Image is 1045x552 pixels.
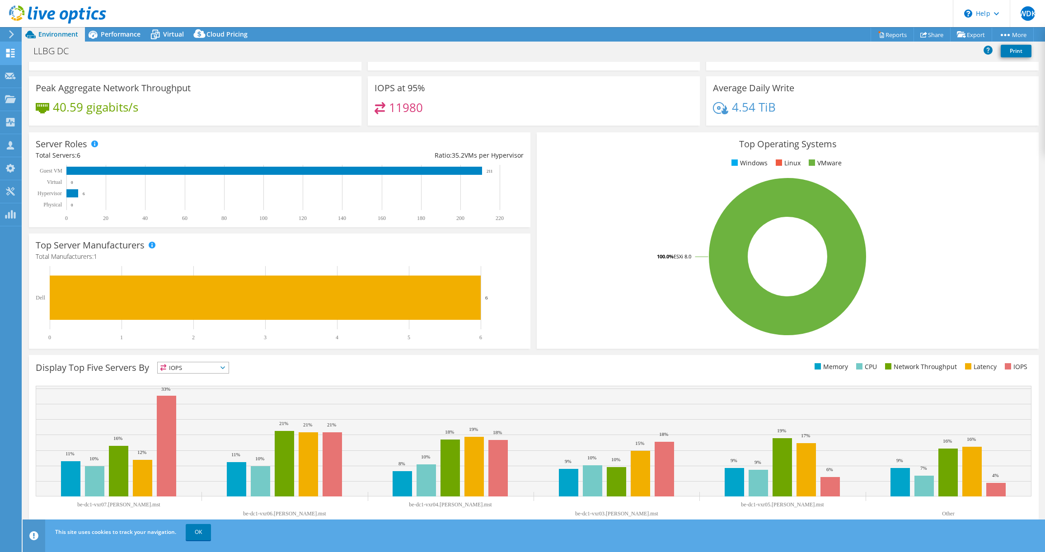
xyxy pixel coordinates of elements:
[871,28,914,42] a: Reports
[186,524,211,540] a: OK
[801,433,810,438] text: 17%
[47,179,62,185] text: Virtual
[657,253,674,260] tspan: 100.0%
[37,190,62,196] text: Hypervisor
[469,426,478,432] text: 19%
[408,334,410,341] text: 5
[89,456,98,461] text: 10%
[812,362,848,372] li: Memory
[77,151,80,159] span: 6
[659,431,668,437] text: 18%
[421,454,430,459] text: 10%
[741,501,824,508] text: be-dc1-vxr05.[PERSON_NAME].mst
[456,215,464,221] text: 200
[1021,6,1035,21] span: WDK
[1001,45,1031,57] a: Print
[192,334,195,341] text: 2
[36,150,280,160] div: Total Servers:
[487,169,492,173] text: 211
[71,203,73,207] text: 0
[36,83,191,93] h3: Peak Aggregate Network Throughput
[732,102,776,112] h4: 4.54 TiB
[375,83,425,93] h3: IOPS at 95%
[259,215,267,221] text: 100
[777,428,786,433] text: 19%
[729,158,768,168] li: Windows
[992,472,999,478] text: 4%
[120,334,123,341] text: 1
[967,436,976,442] text: 16%
[883,362,957,372] li: Network Throughput
[48,334,51,341] text: 0
[53,102,138,112] h4: 40.59 gigabits/s
[40,168,62,174] text: Guest VM
[71,180,73,185] text: 0
[255,456,264,461] text: 10%
[896,458,903,463] text: 9%
[773,158,801,168] li: Linux
[806,158,842,168] li: VMware
[163,30,184,38] span: Virtual
[826,467,833,472] text: 6%
[389,103,423,112] h4: 11980
[479,334,482,341] text: 6
[920,465,927,471] text: 7%
[36,240,145,250] h3: Top Server Manufacturers
[29,46,83,56] h1: LLBG DC
[66,451,75,456] text: 11%
[854,362,877,372] li: CPU
[674,253,691,260] tspan: ESXi 8.0
[231,452,240,457] text: 11%
[161,386,170,392] text: 33%
[964,9,972,18] svg: \n
[336,334,338,341] text: 4
[950,28,992,42] a: Export
[914,28,951,42] a: Share
[94,252,97,261] span: 1
[142,215,148,221] text: 40
[103,215,108,221] text: 20
[221,215,227,221] text: 80
[417,215,425,221] text: 180
[731,458,737,463] text: 9%
[398,461,405,466] text: 8%
[963,362,997,372] li: Latency
[303,422,312,427] text: 21%
[38,30,78,38] span: Environment
[452,151,464,159] span: 35.2
[485,295,488,300] text: 6
[943,438,952,444] text: 16%
[83,192,85,196] text: 6
[55,528,176,536] span: This site uses cookies to track your navigation.
[544,139,1031,149] h3: Top Operating Systems
[36,295,45,301] text: Dell
[264,334,267,341] text: 3
[280,150,524,160] div: Ratio: VMs per Hypervisor
[992,28,1034,42] a: More
[713,83,794,93] h3: Average Daily Write
[279,421,288,426] text: 21%
[635,440,644,446] text: 15%
[565,458,572,464] text: 9%
[101,30,141,38] span: Performance
[754,459,761,465] text: 9%
[299,215,307,221] text: 120
[378,215,386,221] text: 160
[206,30,248,38] span: Cloud Pricing
[65,215,68,221] text: 0
[587,455,596,460] text: 10%
[36,139,87,149] h3: Server Roles
[493,430,502,435] text: 18%
[445,429,454,435] text: 18%
[158,362,229,373] span: IOPS
[43,201,62,208] text: Physical
[243,510,326,517] text: be-dc1-vxr06.[PERSON_NAME].mst
[942,510,954,517] text: Other
[1003,362,1027,372] li: IOPS
[36,252,524,262] h4: Total Manufacturers:
[327,422,336,427] text: 21%
[611,457,620,462] text: 10%
[137,449,146,455] text: 12%
[77,501,160,508] text: be-dc1-vxr07.[PERSON_NAME].mst
[113,435,122,441] text: 16%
